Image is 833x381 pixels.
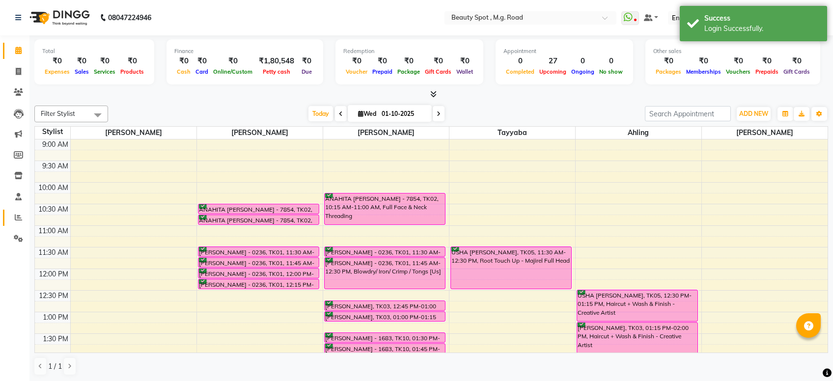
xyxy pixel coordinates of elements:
span: Memberships [684,68,723,75]
div: 27 [537,55,569,67]
div: Appointment [503,47,625,55]
input: 2025-10-01 [379,107,428,121]
div: ₹0 [343,55,370,67]
span: Completed [503,68,537,75]
div: Other sales [653,47,812,55]
span: Wed [356,110,379,117]
div: 9:30 AM [40,161,70,171]
div: ₹0 [422,55,454,67]
div: ANAHITA [PERSON_NAME] - 7854, TK02, 10:30 AM-10:45 AM, Nail Cut & File [198,204,319,214]
div: 9:00 AM [40,139,70,150]
div: ANAHITA [PERSON_NAME] - 7854, TK02, 10:45 AM-11:00 AM, Nail Cut & File [198,215,319,224]
div: 1:00 PM [41,312,70,323]
span: Package [395,68,422,75]
div: 0 [569,55,597,67]
span: Prepaids [753,68,781,75]
span: Expenses [42,68,72,75]
div: ₹0 [723,55,753,67]
span: Ongoing [569,68,597,75]
div: ₹0 [72,55,91,67]
span: Wallet [454,68,475,75]
div: ₹1,80,548 [255,55,298,67]
div: 1:30 PM [41,334,70,344]
div: [PERSON_NAME], TK03, 01:15 PM-02:00 PM, Haircut + Wash & Finish - Creative Artist [577,323,698,353]
span: 1 / 1 [48,361,62,372]
div: 12:30 PM [37,291,70,301]
div: 11:30 AM [36,247,70,258]
div: Login Successfully. [704,24,820,34]
div: ₹0 [753,55,781,67]
b: 08047224946 [108,4,151,31]
span: Services [91,68,118,75]
div: ₹0 [370,55,395,67]
span: Online/Custom [211,68,255,75]
div: 10:00 AM [36,183,70,193]
div: USHA [PERSON_NAME], TK05, 11:30 AM-12:30 PM, Root Touch Up - Majirel Full Head [451,247,572,289]
span: Gift Cards [422,68,454,75]
div: Success [704,13,820,24]
div: ₹0 [298,55,315,67]
div: ₹0 [42,55,72,67]
div: 12:00 PM [37,269,70,279]
div: ₹0 [454,55,475,67]
div: [PERSON_NAME], TK03, 12:45 PM-01:00 PM, Underarms Waxing [325,301,445,310]
span: Today [308,106,333,121]
div: ₹0 [395,55,422,67]
div: 0 [597,55,625,67]
div: 0 [503,55,537,67]
span: Sales [72,68,91,75]
div: ANAHITA [PERSON_NAME] - 7854, TK02, 10:15 AM-11:00 AM, Full Face & Neck Threading [325,193,445,224]
span: [PERSON_NAME] [71,127,196,139]
span: Products [118,68,146,75]
div: ₹0 [118,55,146,67]
div: [PERSON_NAME] - 0236, TK01, 11:30 AM-11:45 AM, Nail Cut & File [198,247,319,256]
span: Voucher [343,68,370,75]
div: ₹0 [653,55,684,67]
div: ₹0 [193,55,211,67]
div: Total [42,47,146,55]
span: Due [299,68,314,75]
div: Redemption [343,47,475,55]
div: ₹0 [781,55,812,67]
div: [PERSON_NAME] - 1683, TK10, 01:30 PM-01:45 PM, Hair Wash + Cond + Blast Dry - Sulfate Free [Uw] [325,333,445,342]
div: [PERSON_NAME], TK03, 01:00 PM-01:15 PM, [GEOGRAPHIC_DATA] Waxing [325,312,445,321]
div: USHA [PERSON_NAME], TK05, 12:30 PM-01:15 PM, Haircut + Wash & Finish - Creative Artist [577,290,698,321]
div: Finance [174,47,315,55]
div: ₹0 [174,55,193,67]
span: Tayyaba [449,127,575,139]
span: [PERSON_NAME] [702,127,828,139]
div: [PERSON_NAME] - 0236, TK01, 11:45 AM-12:30 PM, Blowdry/ Iron/ Crimp / Tongs [Us] [325,258,445,289]
input: Search Appointment [645,106,731,121]
span: [PERSON_NAME] [323,127,449,139]
div: [PERSON_NAME] - 1683, TK10, 01:45 PM-02:00 PM, Eyebrows Threading [325,344,445,353]
span: Packages [653,68,684,75]
span: Filter Stylist [41,109,75,117]
div: ₹0 [684,55,723,67]
img: logo [25,4,92,31]
div: [PERSON_NAME] - 0236, TK01, 12:00 PM-12:15 PM, Reg Polish [198,269,319,278]
span: Prepaid [370,68,395,75]
span: Ahling [576,127,701,139]
div: [PERSON_NAME] - 0236, TK01, 11:30 AM-11:45 AM, Hair Wash + Cond + Blast Dry [Us] [325,247,445,256]
span: Gift Cards [781,68,812,75]
span: Upcoming [537,68,569,75]
span: Card [193,68,211,75]
span: Vouchers [723,68,753,75]
div: 11:00 AM [36,226,70,236]
span: ADD NEW [739,110,768,117]
div: ₹0 [211,55,255,67]
div: [PERSON_NAME] - 0236, TK01, 11:45 AM-12:00 PM, Nail Cut & File [198,258,319,267]
div: Stylist [35,127,70,137]
span: [PERSON_NAME] [197,127,323,139]
button: ADD NEW [737,107,771,121]
span: Cash [174,68,193,75]
div: 10:30 AM [36,204,70,215]
span: Petty cash [260,68,293,75]
div: [PERSON_NAME] - 0236, TK01, 12:15 PM-12:30 PM, Reg Polish [198,279,319,289]
span: No show [597,68,625,75]
div: ₹0 [91,55,118,67]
